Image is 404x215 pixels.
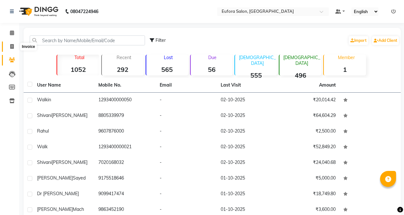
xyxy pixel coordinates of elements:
[52,112,88,118] span: [PERSON_NAME]
[326,55,366,60] p: Member
[217,140,278,155] td: 02-10-2025
[30,35,145,45] input: Search by Name/Mobile/Email/Code
[282,55,321,66] p: [DEMOGRAPHIC_DATA]
[95,187,156,202] td: 9099417474
[95,171,156,187] td: 9175518646
[37,128,49,134] span: Rahul
[156,124,217,140] td: -
[102,65,144,73] strong: 292
[217,187,278,202] td: 01-10-2025
[278,124,339,140] td: ₹2,500.00
[324,65,366,73] strong: 1
[70,3,98,20] b: 08047224946
[95,140,156,155] td: 1293400000021
[95,155,156,171] td: 7020168032
[156,140,217,155] td: -
[278,187,339,202] td: ₹18,749.80
[217,155,278,171] td: 02-10-2025
[37,191,79,196] span: dr [PERSON_NAME]
[156,108,217,124] td: -
[278,108,339,124] td: ₹64,604.29
[20,43,36,50] div: Invoice
[278,171,339,187] td: ₹5,000.00
[278,93,339,108] td: ₹20,014.42
[37,97,51,103] span: walkin
[156,187,217,202] td: -
[149,55,188,60] p: Lost
[235,71,277,79] strong: 555
[37,112,52,118] span: Shivani
[217,171,278,187] td: 01-10-2025
[104,55,144,60] p: Recent
[156,78,217,93] th: Email
[146,65,188,73] strong: 565
[37,159,52,165] span: Shivani
[217,124,278,140] td: 02-10-2025
[217,93,278,108] td: 02-10-2025
[191,65,232,73] strong: 56
[95,108,156,124] td: 8805339979
[192,55,232,60] p: Due
[217,108,278,124] td: 02-10-2025
[60,55,99,60] p: Total
[156,155,217,171] td: -
[278,155,339,171] td: ₹24,040.68
[315,78,339,92] th: Amount
[238,55,277,66] p: [DEMOGRAPHIC_DATA]
[16,3,60,20] img: logo
[52,159,88,165] span: [PERSON_NAME]
[73,175,86,181] span: Sayed
[73,206,84,212] span: Mach
[278,140,339,155] td: ₹52,849.20
[33,78,95,93] th: User Name
[156,93,217,108] td: -
[37,144,48,150] span: walk
[156,171,217,187] td: -
[95,93,156,108] td: 1293400000050
[57,65,99,73] strong: 1052
[217,78,278,93] th: Last Visit
[37,175,73,181] span: [PERSON_NAME]
[95,78,156,93] th: Mobile No.
[279,71,321,79] strong: 496
[156,37,166,43] span: Filter
[349,36,368,45] a: Import
[37,206,73,212] span: [PERSON_NAME]
[95,124,156,140] td: 9607876000
[372,36,399,45] a: Add Client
